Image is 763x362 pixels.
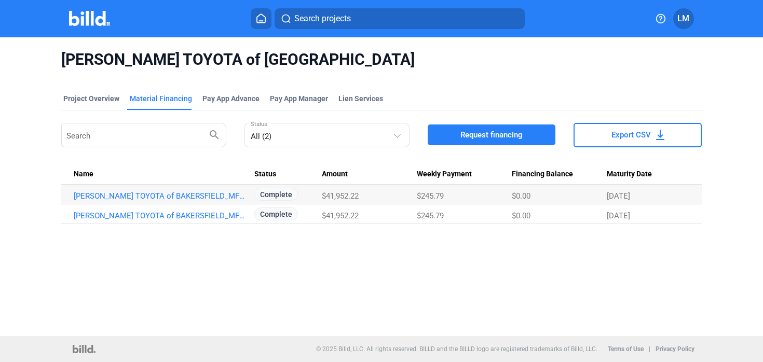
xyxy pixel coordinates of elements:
[316,345,597,353] p: © 2025 Billd, LLC. All rights reserved. BILLD and the BILLD logo are registered trademarks of Bil...
[460,130,523,140] span: Request financing
[294,12,351,25] span: Search projects
[130,93,192,104] div: Material Financing
[656,345,694,353] b: Privacy Policy
[322,170,417,179] div: Amount
[74,211,245,220] a: [PERSON_NAME] TOYOTA of BAKERSFIELD_MF_1
[254,170,276,179] span: Status
[208,128,221,141] mat-icon: search
[607,170,689,179] div: Maturity Date
[512,211,530,220] span: $0.00
[512,170,607,179] div: Financing Balance
[677,12,689,25] span: LM
[338,93,383,104] div: Lien Services
[428,124,556,145] button: Request financing
[607,211,630,220] span: [DATE]
[74,191,245,201] a: [PERSON_NAME] TOYOTA of BAKERSFIELD_MF_2
[512,170,573,179] span: Financing Balance
[63,93,119,104] div: Project Overview
[74,170,93,179] span: Name
[322,170,348,179] span: Amount
[322,191,359,201] span: $41,952.22
[251,132,271,141] mat-select-trigger: All (2)
[417,191,444,201] span: $245.79
[61,50,702,69] span: [PERSON_NAME] TOYOTA of [GEOGRAPHIC_DATA]
[512,191,530,201] span: $0.00
[649,345,650,353] p: |
[611,130,651,140] span: Export CSV
[275,8,525,29] button: Search projects
[254,170,322,179] div: Status
[270,93,328,104] span: Pay App Manager
[73,345,95,353] img: logo
[607,170,652,179] span: Maturity Date
[322,211,359,220] span: $41,952.22
[417,170,512,179] div: Weekly Payment
[69,11,110,26] img: Billd Company Logo
[608,345,644,353] b: Terms of Use
[607,191,630,201] span: [DATE]
[202,93,260,104] div: Pay App Advance
[417,211,444,220] span: $245.79
[254,188,298,201] span: Complete
[673,8,694,29] button: LM
[74,170,254,179] div: Name
[254,207,298,220] span: Complete
[417,170,472,179] span: Weekly Payment
[574,123,702,147] button: Export CSV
